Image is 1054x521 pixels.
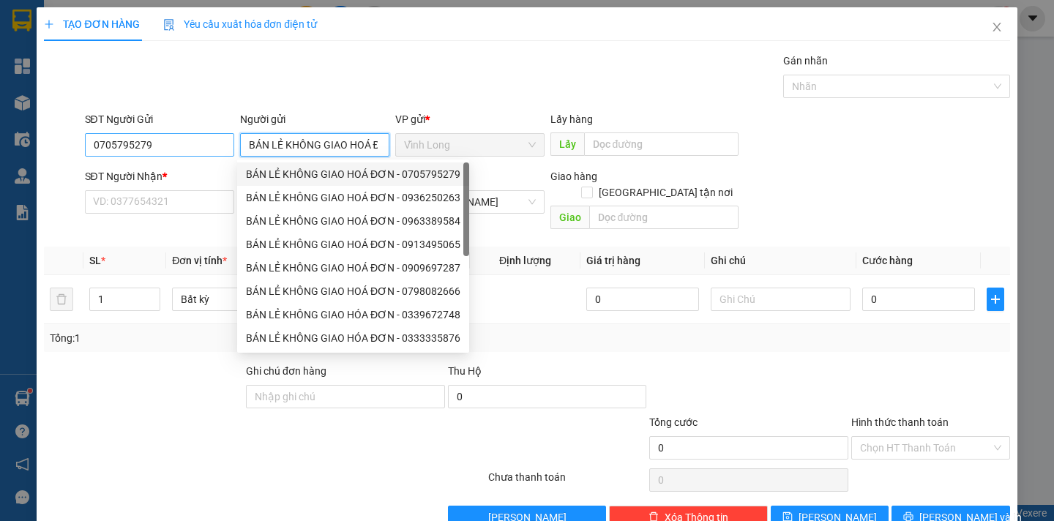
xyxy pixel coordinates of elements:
div: Chưa thanh toán [487,469,649,495]
span: Đơn vị tính [172,255,227,266]
span: down [148,301,157,310]
span: Nhận: [95,14,130,29]
span: Cước hàng [862,255,913,266]
div: VP gửi [395,111,545,127]
span: user-add [369,196,381,208]
span: Increase Value [143,288,160,299]
button: Close [976,7,1017,48]
span: Lấy [550,132,584,156]
span: Lấy hàng [550,113,593,125]
input: Ghi Chú [711,288,851,311]
span: Vĩnh Long [404,134,536,156]
span: Thu Hộ [448,365,482,377]
label: Gán nhãn [783,55,828,67]
div: Người nhận [240,168,389,184]
span: VP Nhận [395,170,436,182]
input: VD: Bàn, Ghế [324,288,464,311]
span: up [148,291,157,299]
span: Giao hàng [550,170,597,182]
div: A TIN [95,48,212,65]
span: Tổng cước [649,416,698,428]
span: plus [987,293,1003,305]
span: SL [89,255,101,266]
input: Dọc đường [584,132,739,156]
div: 40.000 [11,94,87,127]
div: TP. [PERSON_NAME] [95,12,212,48]
span: Thu rồi : [11,94,54,110]
label: Ghi chú đơn hàng [246,365,326,377]
input: Ghi chú đơn hàng [246,385,445,408]
div: TVM [12,48,85,65]
span: TẠO ĐƠN HÀNG [44,18,139,30]
button: delete [50,288,73,311]
div: SĐT Người Nhận [85,168,234,184]
span: Yêu cầu xuất hóa đơn điện tử [163,18,318,30]
th: Ghi chú [705,247,856,275]
span: TP. Hồ Chí Minh [404,191,536,213]
input: Dọc đường [589,206,739,229]
div: Vĩnh Long [12,12,85,48]
div: 0903162192 [95,65,212,86]
div: Tổng: 1 [50,330,408,346]
span: Decrease Value [143,299,160,310]
span: Tên hàng [324,255,372,266]
span: Bất kỳ [181,288,303,310]
button: plus [987,288,1004,311]
span: [GEOGRAPHIC_DATA] tận nơi [593,184,739,200]
span: plus [44,19,54,29]
span: Định lượng [499,255,551,266]
label: Hình thức thanh toán [851,416,949,428]
div: Người gửi [240,111,389,127]
span: Gửi: [12,14,35,29]
span: Giá trị hàng [586,255,640,266]
span: Giao [550,206,589,229]
img: icon [163,19,175,31]
input: 0 [586,288,699,311]
div: SĐT Người Gửi [85,111,234,127]
span: close [991,21,1003,33]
